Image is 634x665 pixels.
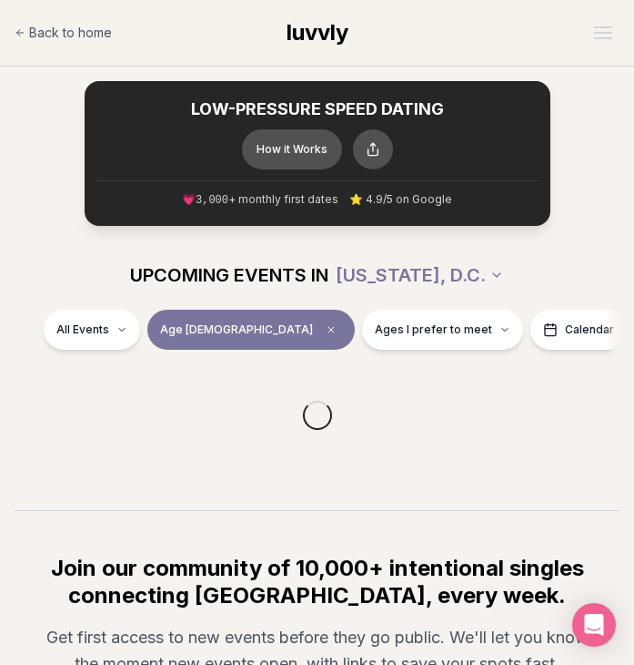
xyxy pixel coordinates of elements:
[349,192,452,207] span: ⭐ 4.9/5 on Google
[196,194,228,207] span: 3,000
[530,310,627,350] button: Calendar
[160,322,313,337] span: Age [DEMOGRAPHIC_DATA]
[336,255,504,295] button: [US_STATE], D.C.
[44,555,590,609] h2: Join our community of 10,000+ intentional singles connecting [GEOGRAPHIC_DATA], every week.
[572,603,616,647] div: Open Intercom Messenger
[29,24,112,42] span: Back to home
[96,99,539,120] h2: LOW-PRESSURE SPEED DATING
[375,322,492,337] span: Ages I prefer to meet
[287,19,348,46] span: luvvly
[44,310,140,350] button: All Events
[565,322,614,337] span: Calendar
[182,192,338,208] span: 💗 + monthly first dates
[242,129,342,169] button: How it Works
[587,19,619,46] button: Open menu
[56,322,109,337] span: All Events
[130,262,328,288] span: UPCOMING EVENTS IN
[147,310,355,350] button: Age [DEMOGRAPHIC_DATA]Clear age
[362,310,523,350] button: Ages I prefer to meet
[15,15,112,51] a: Back to home
[320,319,342,341] span: Clear age
[287,18,348,47] a: luvvly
